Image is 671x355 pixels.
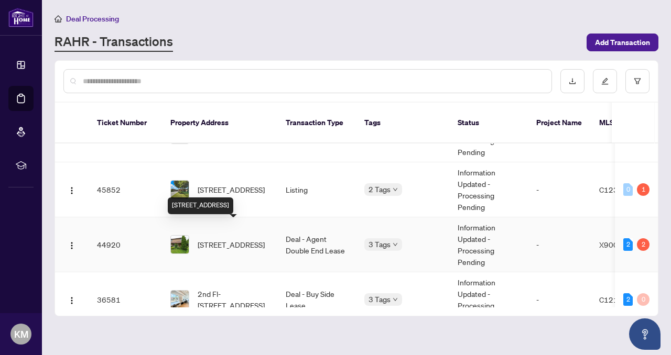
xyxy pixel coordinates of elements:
span: C12303797 [599,185,642,194]
th: Ticket Number [89,103,162,143]
td: Information Updated - Processing Pending [449,272,528,327]
td: 44920 [89,217,162,272]
td: Deal - Buy Side Lease [277,272,356,327]
button: filter [625,69,650,93]
div: 0 [637,293,650,306]
span: C12123687 [599,295,642,304]
span: X9007810 [599,240,637,249]
td: - [528,162,591,217]
button: Add Transaction [587,34,658,51]
td: - [528,217,591,272]
img: thumbnail-img [171,291,189,308]
span: filter [634,77,641,85]
th: Tags [356,103,449,143]
a: RAHR - Transactions [55,33,173,52]
div: 2 [623,238,633,251]
div: [STREET_ADDRESS] [168,197,233,214]
span: down [393,297,398,302]
button: Logo [63,291,80,308]
span: Deal Processing [66,14,119,24]
img: thumbnail-img [171,181,189,198]
td: Information Updated - Processing Pending [449,162,528,217]
span: down [393,242,398,247]
span: down [393,187,398,192]
th: Property Address [162,103,277,143]
td: Listing [277,162,356,217]
span: home [55,15,62,23]
img: Logo [68,296,76,305]
button: edit [593,69,617,93]
span: download [569,77,576,85]
th: Transaction Type [277,103,356,143]
th: Project Name [528,103,591,143]
td: Deal - Agent Double End Lease [277,217,356,272]
img: logo [8,8,34,27]
button: Logo [63,181,80,198]
span: 2nd Fl-[STREET_ADDRESS] [198,288,269,311]
div: 0 [623,183,633,196]
td: 36581 [89,272,162,327]
span: 3 Tags [369,238,391,250]
button: Open asap [629,318,661,350]
span: edit [601,77,609,85]
th: Status [449,103,528,143]
span: 2 Tags [369,183,391,195]
div: 1 [637,183,650,196]
div: 2 [623,293,633,306]
img: Logo [68,241,76,250]
img: Logo [68,186,76,195]
td: - [528,272,591,327]
td: 45852 [89,162,162,217]
span: [STREET_ADDRESS] [198,239,265,250]
span: KM [14,327,28,341]
span: 3 Tags [369,293,391,305]
td: Information Updated - Processing Pending [449,217,528,272]
button: download [560,69,585,93]
span: Add Transaction [595,34,650,51]
img: thumbnail-img [171,236,189,253]
th: MLS # [591,103,654,143]
div: 2 [637,238,650,251]
button: Logo [63,236,80,253]
span: [STREET_ADDRESS] [198,184,265,195]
